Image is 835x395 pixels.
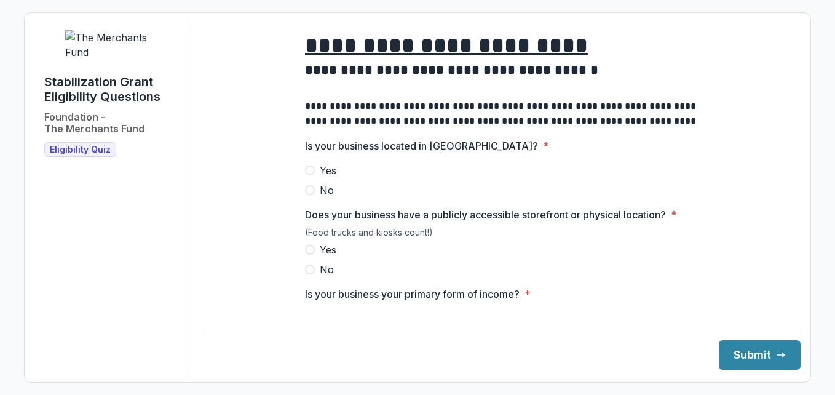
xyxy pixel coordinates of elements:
span: Yes [320,242,336,257]
p: Does your business have a publicly accessible storefront or physical location? [305,207,666,222]
div: (Food trucks and kiosks count!) [305,227,698,242]
span: Yes [320,163,336,178]
span: No [320,262,334,277]
img: The Merchants Fund [65,30,157,60]
span: No [320,183,334,197]
button: Submit [719,340,801,370]
h1: Stabilization Grant Eligibility Questions [44,74,178,104]
p: Is your business your primary form of income? [305,287,520,301]
h2: Foundation - The Merchants Fund [44,111,144,135]
p: Is your business located in [GEOGRAPHIC_DATA]? [305,138,538,153]
span: Eligibility Quiz [50,145,111,155]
